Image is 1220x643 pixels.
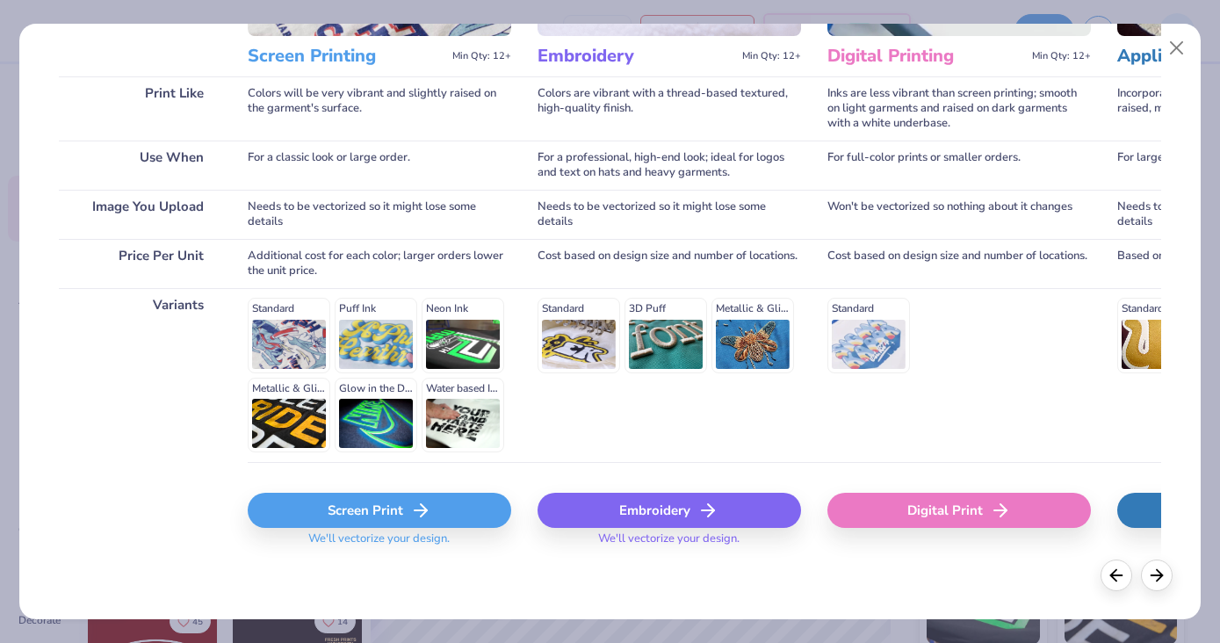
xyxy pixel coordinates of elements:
span: Min Qty: 12+ [452,50,511,62]
div: For a classic look or large order. [248,141,511,190]
div: For full-color prints or smaller orders. [827,141,1091,190]
div: Won't be vectorized so nothing about it changes [827,190,1091,239]
div: Cost based on design size and number of locations. [538,239,801,288]
h3: Screen Printing [248,45,445,68]
div: Cost based on design size and number of locations. [827,239,1091,288]
div: Embroidery [538,493,801,528]
div: Use When [59,141,221,190]
button: Close [1160,32,1194,65]
span: Min Qty: 12+ [742,50,801,62]
div: Image You Upload [59,190,221,239]
h3: Embroidery [538,45,735,68]
span: We'll vectorize your design. [591,531,747,557]
div: Inks are less vibrant than screen printing; smooth on light garments and raised on dark garments ... [827,76,1091,141]
div: Colors will be very vibrant and slightly raised on the garment's surface. [248,76,511,141]
div: For a professional, high-end look; ideal for logos and text on hats and heavy garments. [538,141,801,190]
h3: Digital Printing [827,45,1025,68]
div: Variants [59,288,221,462]
div: Price Per Unit [59,239,221,288]
span: Min Qty: 12+ [1032,50,1091,62]
div: Colors are vibrant with a thread-based textured, high-quality finish. [538,76,801,141]
div: Print Like [59,76,221,141]
div: Screen Print [248,493,511,528]
div: Digital Print [827,493,1091,528]
div: Additional cost for each color; larger orders lower the unit price. [248,239,511,288]
div: Needs to be vectorized so it might lose some details [248,190,511,239]
div: Needs to be vectorized so it might lose some details [538,190,801,239]
span: We'll vectorize your design. [301,531,457,557]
